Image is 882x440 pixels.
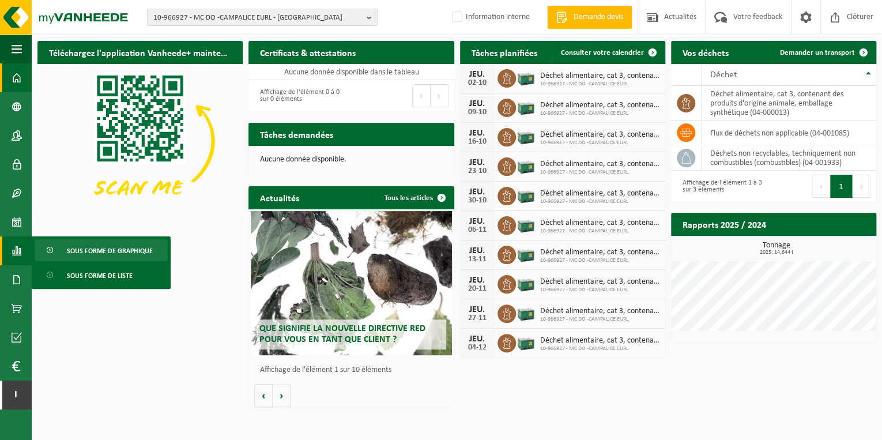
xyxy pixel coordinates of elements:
h2: Vos déchets [671,41,740,63]
span: 10-966927 - MC DO -CAMPALICE EURL [540,110,659,117]
span: 10-966927 - MC DO -CAMPALICE EURL [540,140,659,146]
div: JEU. [466,217,489,226]
span: I [12,381,20,409]
label: Information interne [450,9,530,26]
span: 10-966927 - MC DO -CAMPALICE EURL [540,287,659,294]
div: 23-10 [466,167,489,175]
div: Affichage de l'élément 1 à 3 sur 3 éléments [677,174,768,199]
div: 20-11 [466,285,489,293]
div: 13-11 [466,255,489,264]
span: 10-966927 - MC DO -CAMPALICE EURL [540,228,659,235]
h2: Rapports 2025 / 2024 [671,213,778,235]
span: 10-966927 - MC DO -CAMPALICE EURL [540,169,659,176]
button: Vorige [254,384,273,407]
div: JEU. [466,99,489,108]
span: Déchet alimentaire, cat 3, contenant des produits d'origine animale, emballage s... [540,189,659,198]
a: Consulter votre calendrier [552,41,664,64]
h2: Certificats & attestations [248,41,367,63]
img: PB-LB-0680-HPE-GN-01 [516,244,536,264]
img: PB-LB-0680-HPE-GN-01 [516,215,536,234]
div: 27-11 [466,314,489,322]
a: Demander un transport [771,41,875,64]
a: Tous les articles [375,186,453,209]
img: PB-LB-0680-HPE-GN-01 [516,185,536,205]
button: 1 [830,175,853,198]
a: Sous forme de liste [35,264,168,286]
img: PB-LB-0680-HPE-GN-01 [516,156,536,175]
button: Next [431,84,448,107]
img: PB-LB-0680-HPE-GN-01 [516,332,536,352]
span: 10-966927 - MC DO -CAMPALICE EURL [540,198,659,205]
button: Volgende [273,384,291,407]
div: JEU. [466,305,489,314]
span: Déchet alimentaire, cat 3, contenant des produits d'origine animale, emballage s... [540,219,659,228]
div: Affichage de l'élément 0 à 0 sur 0 éléments [254,83,345,108]
div: JEU. [466,129,489,138]
div: 04-12 [466,344,489,352]
a: Demande devis [547,6,632,29]
span: Demande devis [571,12,626,23]
div: JEU. [466,276,489,285]
td: déchet alimentaire, cat 3, contenant des produits d'origine animale, emballage synthétique (04-00... [702,86,876,121]
button: Previous [812,175,830,198]
span: Consulter votre calendrier [561,49,644,57]
div: JEU. [466,246,489,255]
h2: Actualités [248,186,311,209]
div: 09-10 [466,108,489,116]
span: Déchet alimentaire, cat 3, contenant des produits d'origine animale, emballage s... [540,130,659,140]
button: 10-966927 - MC DO -CAMPALICE EURL - [GEOGRAPHIC_DATA] [147,9,378,26]
h2: Tâches demandées [248,123,345,145]
span: Sous forme de graphique [67,240,153,262]
span: Déchet alimentaire, cat 3, contenant des produits d'origine animale, emballage s... [540,336,659,345]
div: JEU. [466,70,489,79]
span: 10-966927 - MC DO -CAMPALICE EURL - [GEOGRAPHIC_DATA] [153,9,362,27]
p: Affichage de l'élément 1 sur 10 éléments [260,366,448,374]
span: 10-966927 - MC DO -CAMPALICE EURL [540,257,659,264]
div: JEU. [466,187,489,197]
td: déchets non recyclables, techniquement non combustibles (combustibles) (04-001933) [702,145,876,171]
div: 02-10 [466,79,489,87]
h3: Tonnage [677,242,876,255]
span: Déchet alimentaire, cat 3, contenant des produits d'origine animale, emballage s... [540,277,659,287]
span: Déchet [710,70,737,80]
span: 10-966927 - MC DO -CAMPALICE EURL [540,345,659,352]
img: Download de VHEPlus App [37,64,243,218]
span: 2025: 14,644 t [677,250,876,255]
div: 16-10 [466,138,489,146]
h2: Tâches planifiées [460,41,549,63]
td: Aucune donnée disponible dans le tableau [248,64,454,80]
a: Sous forme de graphique [35,239,168,261]
div: 30-10 [466,197,489,205]
p: Aucune donnée disponible. [260,156,442,164]
a: Que signifie la nouvelle directive RED pour vous en tant que client ? [251,211,452,355]
img: PB-LB-0680-HPE-GN-01 [516,67,536,87]
div: JEU. [466,334,489,344]
span: Sous forme de liste [67,265,133,287]
span: Déchet alimentaire, cat 3, contenant des produits d'origine animale, emballage s... [540,248,659,257]
span: Que signifie la nouvelle directive RED pour vous en tant que client ? [259,324,425,344]
span: Déchet alimentaire, cat 3, contenant des produits d'origine animale, emballage s... [540,160,659,169]
img: PB-LB-0680-HPE-GN-01 [516,273,536,293]
div: JEU. [466,158,489,167]
span: 10-966927 - MC DO -CAMPALICE EURL [540,81,659,88]
span: Déchet alimentaire, cat 3, contenant des produits d'origine animale, emballage s... [540,72,659,81]
img: PB-LB-0680-HPE-GN-01 [516,126,536,146]
a: Consulter les rapports [776,235,875,258]
button: Previous [412,84,431,107]
span: Demander un transport [780,49,855,57]
img: PB-LB-0680-HPE-GN-01 [516,97,536,116]
span: Déchet alimentaire, cat 3, contenant des produits d'origine animale, emballage s... [540,307,659,316]
img: PB-LB-0680-HPE-GN-01 [516,303,536,322]
div: 06-11 [466,226,489,234]
span: Déchet alimentaire, cat 3, contenant des produits d'origine animale, emballage s... [540,101,659,110]
span: 10-966927 - MC DO -CAMPALICE EURL [540,316,659,323]
td: flux de déchets non applicable (04-001085) [702,121,876,145]
button: Next [853,175,870,198]
h2: Téléchargez l'application Vanheede+ maintenant! [37,41,243,63]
